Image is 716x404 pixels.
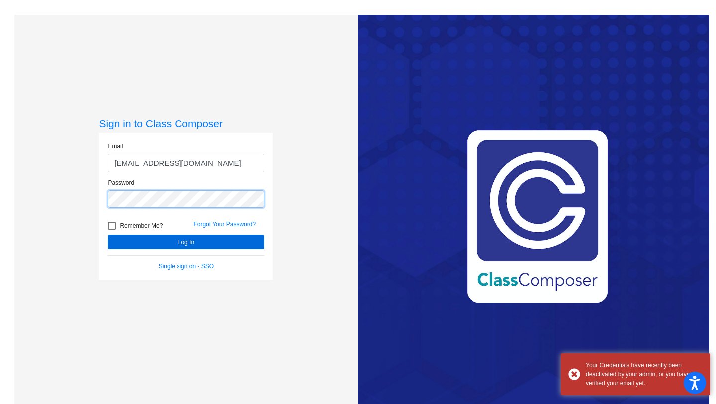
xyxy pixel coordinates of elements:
[120,220,163,232] span: Remember Me?
[108,235,264,249] button: Log In
[99,117,273,130] h3: Sign in to Class Composer
[108,178,134,187] label: Password
[108,142,123,151] label: Email
[586,361,703,388] div: Your Credentials have recently been deactivated by your admin, or you haven’t verified your email...
[159,263,214,270] a: Single sign on - SSO
[193,221,256,228] a: Forgot Your Password?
